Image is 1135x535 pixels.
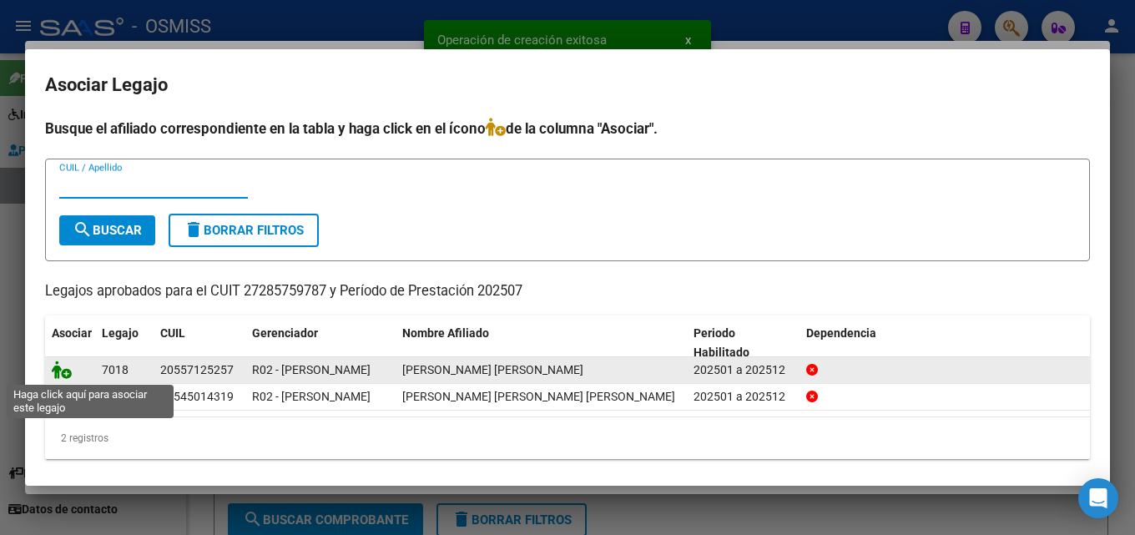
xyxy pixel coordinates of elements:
datatable-header-cell: Periodo Habilitado [687,315,800,371]
span: Legajo [102,326,139,340]
span: Borrar Filtros [184,223,304,238]
div: 202501 a 202512 [694,361,793,380]
span: Buscar [73,223,142,238]
h4: Busque el afiliado correspondiente en la tabla y haga click en el ícono de la columna "Asociar". [45,118,1090,139]
datatable-header-cell: Gerenciador [245,315,396,371]
h2: Asociar Legajo [45,69,1090,101]
mat-icon: delete [184,220,204,240]
span: Asociar [52,326,92,340]
mat-icon: search [73,220,93,240]
span: Nombre Afiliado [402,326,489,340]
span: OVIEDO ARIAS VALENTIN IGNACIO [402,363,583,376]
span: CUIL [160,326,185,340]
span: R02 - [PERSON_NAME] [252,363,371,376]
span: Gerenciador [252,326,318,340]
span: Dependencia [806,326,876,340]
div: 23545014319 [160,387,234,406]
span: 7017 [102,390,129,403]
button: Buscar [59,215,155,245]
p: Legajos aprobados para el CUIT 27285759787 y Período de Prestación 202507 [45,281,1090,302]
button: Borrar Filtros [169,214,319,247]
datatable-header-cell: Legajo [95,315,154,371]
div: 2 registros [45,417,1090,459]
span: OVIEDO ARIAS TOMAS OWEN [402,390,675,403]
datatable-header-cell: Dependencia [800,315,1091,371]
span: Periodo Habilitado [694,326,749,359]
datatable-header-cell: Nombre Afiliado [396,315,687,371]
span: R02 - [PERSON_NAME] [252,390,371,403]
div: 202501 a 202512 [694,387,793,406]
div: 20557125257 [160,361,234,380]
datatable-header-cell: Asociar [45,315,95,371]
span: 7018 [102,363,129,376]
div: Open Intercom Messenger [1078,478,1118,518]
datatable-header-cell: CUIL [154,315,245,371]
